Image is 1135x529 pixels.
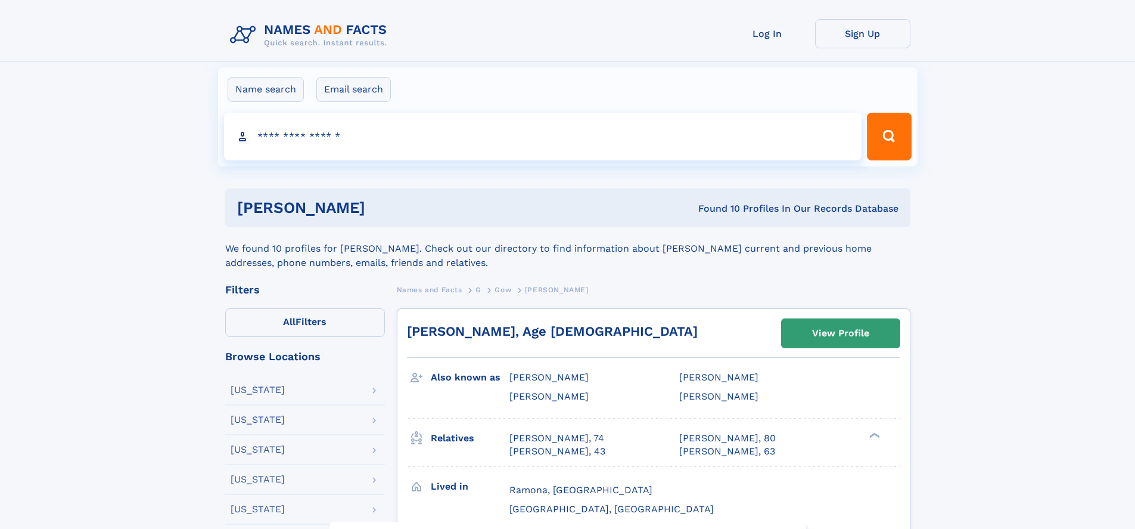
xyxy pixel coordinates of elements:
[509,432,604,445] a: [PERSON_NAME], 74
[225,308,385,337] label: Filters
[407,324,698,339] a: [PERSON_NAME], Age [DEMOGRAPHIC_DATA]
[495,282,511,297] a: Gow
[316,77,391,102] label: Email search
[225,227,910,270] div: We found 10 profiles for [PERSON_NAME]. Check out our directory to find information about [PERSON...
[225,284,385,295] div: Filters
[509,372,589,383] span: [PERSON_NAME]
[231,475,285,484] div: [US_STATE]
[509,484,652,496] span: Ramona, [GEOGRAPHIC_DATA]
[397,282,462,297] a: Names and Facts
[866,431,881,439] div: ❯
[225,19,397,51] img: Logo Names and Facts
[679,372,758,383] span: [PERSON_NAME]
[531,202,898,215] div: Found 10 Profiles In Our Records Database
[228,77,304,102] label: Name search
[679,391,758,402] span: [PERSON_NAME]
[231,445,285,454] div: [US_STATE]
[815,19,910,48] a: Sign Up
[867,113,911,160] button: Search Button
[231,385,285,395] div: [US_STATE]
[431,428,509,448] h3: Relatives
[679,445,775,458] a: [PERSON_NAME], 63
[509,445,605,458] a: [PERSON_NAME], 43
[509,503,714,515] span: [GEOGRAPHIC_DATA], [GEOGRAPHIC_DATA]
[495,286,511,294] span: Gow
[231,505,285,514] div: [US_STATE]
[225,351,385,362] div: Browse Locations
[237,200,532,215] h1: [PERSON_NAME]
[224,113,862,160] input: search input
[283,316,296,327] span: All
[475,286,481,294] span: G
[231,415,285,425] div: [US_STATE]
[509,391,589,402] span: [PERSON_NAME]
[431,477,509,497] h3: Lived in
[431,367,509,388] h3: Also known as
[475,282,481,297] a: G
[679,432,776,445] a: [PERSON_NAME], 80
[525,286,589,294] span: [PERSON_NAME]
[812,320,869,347] div: View Profile
[720,19,815,48] a: Log In
[782,319,900,348] a: View Profile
